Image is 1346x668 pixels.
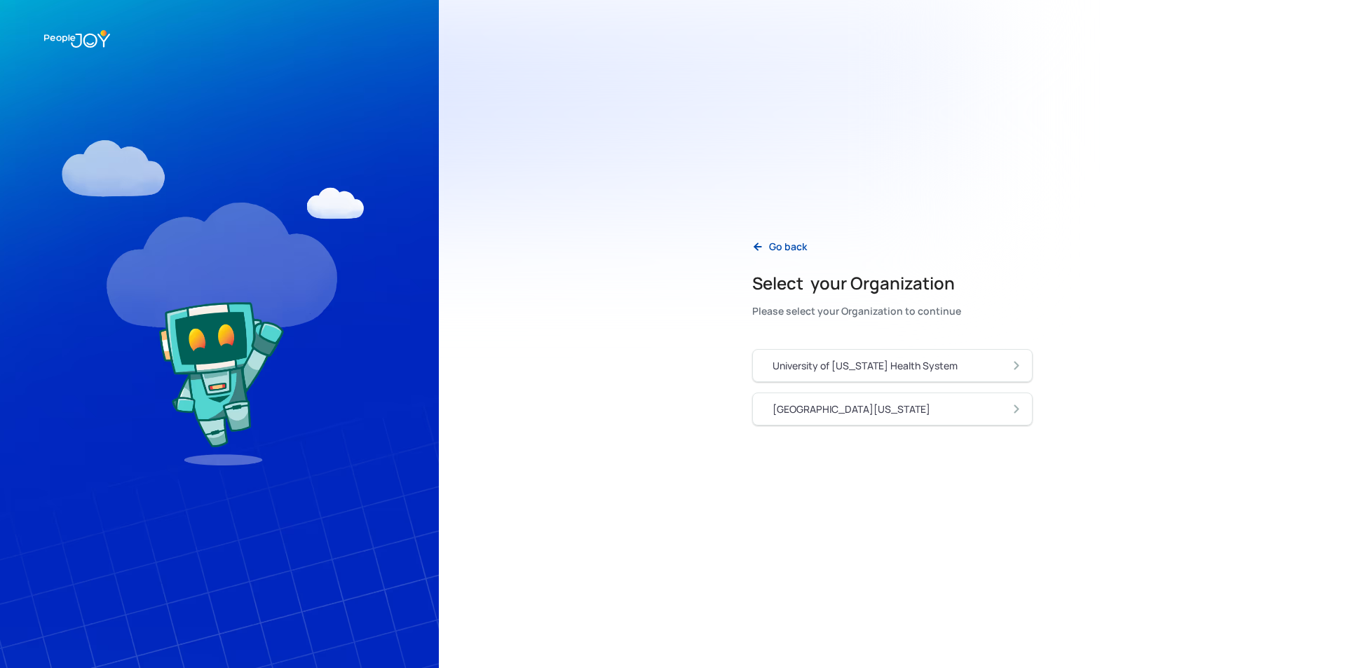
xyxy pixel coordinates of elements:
[752,301,961,321] div: Please select your Organization to continue
[741,232,818,261] a: Go back
[773,359,958,373] div: University of [US_STATE] Health System
[752,349,1033,382] a: University of [US_STATE] Health System
[752,272,961,294] h2: Select your Organization
[769,240,807,254] div: Go back
[752,393,1033,425] a: [GEOGRAPHIC_DATA][US_STATE]
[773,402,930,416] div: [GEOGRAPHIC_DATA][US_STATE]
